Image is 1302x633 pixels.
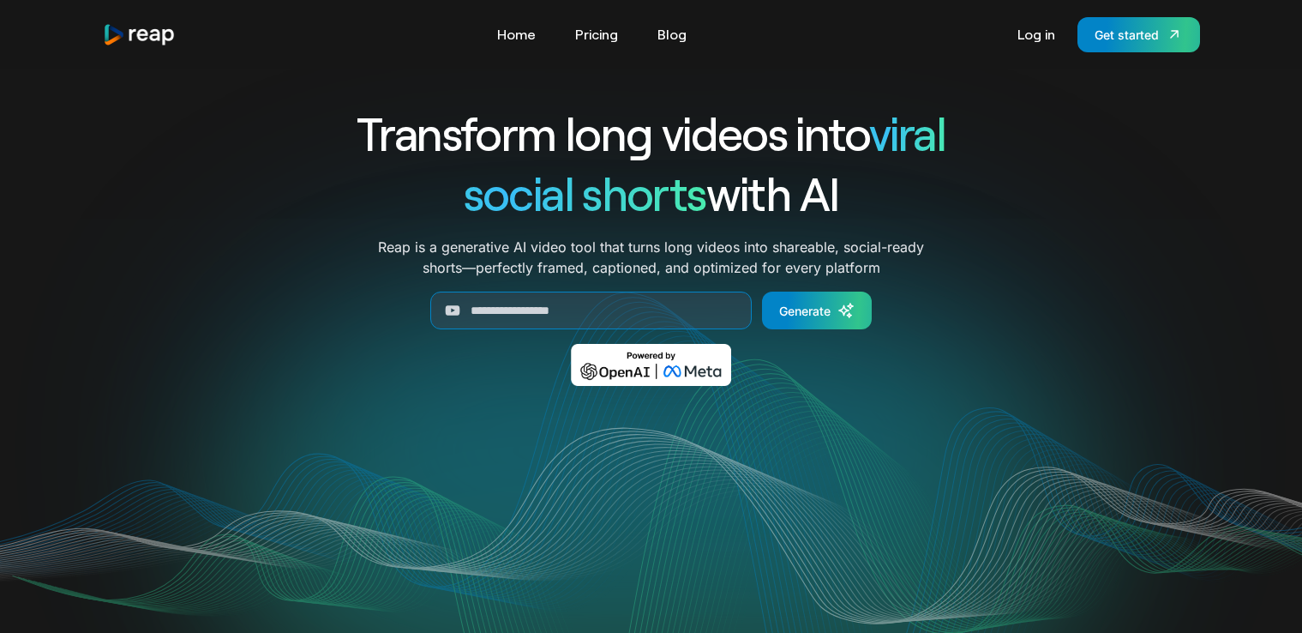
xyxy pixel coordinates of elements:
a: Log in [1009,21,1064,48]
h1: with AI [295,163,1008,223]
a: Blog [649,21,695,48]
div: Generate [779,302,831,320]
span: social shorts [464,165,706,220]
a: Home [489,21,544,48]
a: Generate [762,292,872,329]
p: Reap is a generative AI video tool that turns long videos into shareable, social-ready shorts—per... [378,237,924,278]
span: viral [869,105,945,160]
h1: Transform long videos into [295,103,1008,163]
img: Powered by OpenAI & Meta [571,344,731,386]
a: home [103,23,177,46]
form: Generate Form [295,292,1008,329]
div: Get started [1095,26,1159,44]
a: Pricing [567,21,627,48]
a: Get started [1077,17,1200,52]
